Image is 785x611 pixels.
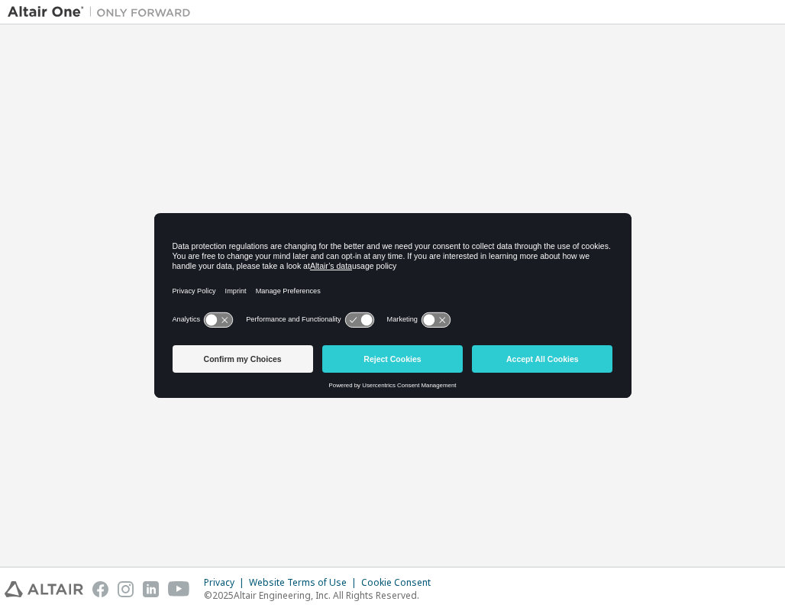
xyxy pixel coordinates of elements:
img: Altair One [8,5,199,20]
div: Cookie Consent [361,577,440,589]
img: facebook.svg [92,581,108,597]
img: youtube.svg [168,581,190,597]
img: linkedin.svg [143,581,159,597]
img: altair_logo.svg [5,581,83,597]
img: instagram.svg [118,581,134,597]
p: © 2025 Altair Engineering, Inc. All Rights Reserved. [204,589,440,602]
div: Privacy [204,577,249,589]
div: Website Terms of Use [249,577,361,589]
